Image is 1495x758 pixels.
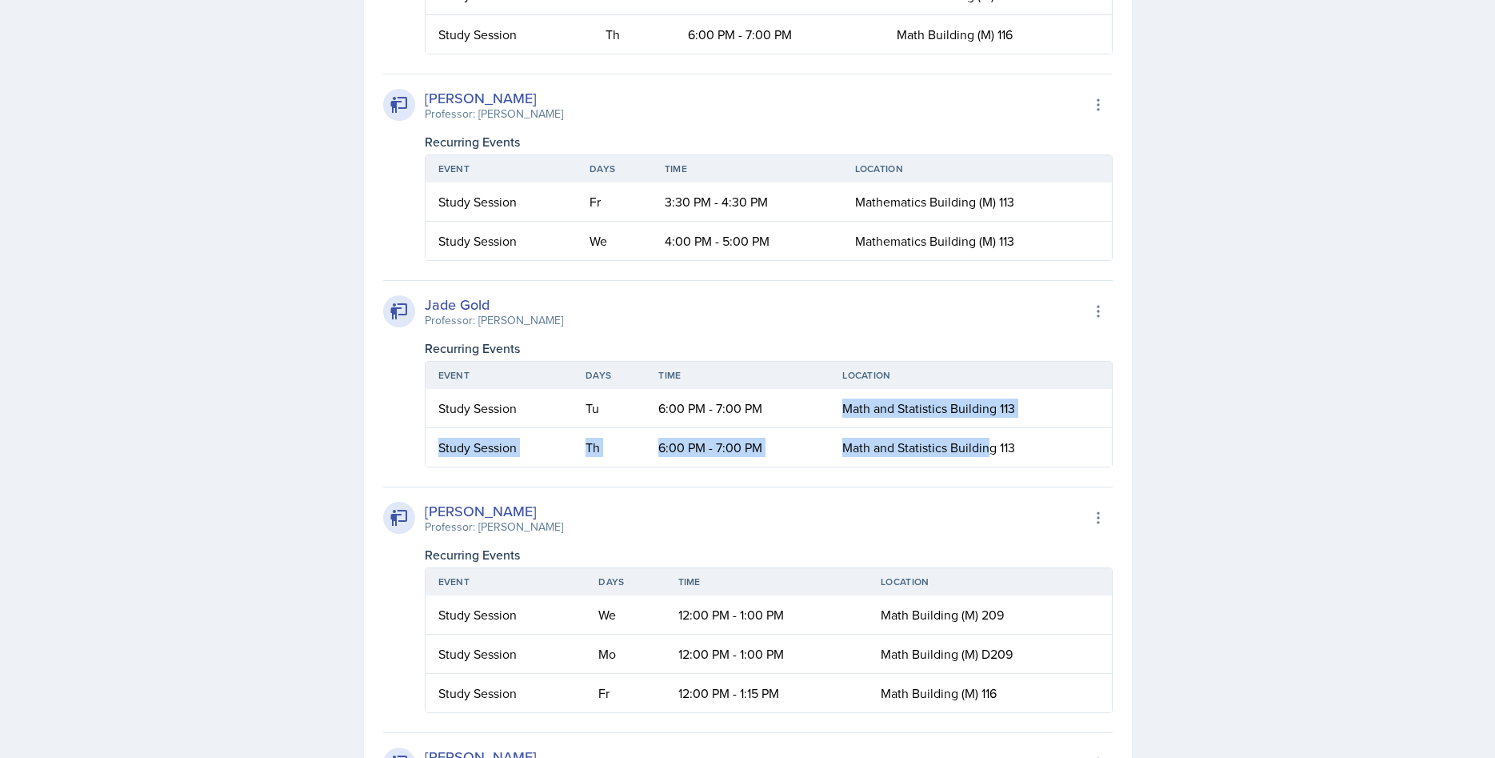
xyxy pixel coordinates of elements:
th: Time [652,155,842,182]
div: Study Session [438,605,574,624]
td: 6:00 PM - 7:00 PM [646,389,829,428]
span: Mathematics Building (M) 113 [855,193,1014,211]
td: 6:00 PM - 7:00 PM [675,15,884,54]
td: Mo [586,635,665,674]
div: Professor: [PERSON_NAME] [425,519,563,535]
td: We [577,222,652,260]
div: Study Session [438,684,574,703]
div: Study Session [438,231,565,251]
td: 12:00 PM - 1:15 PM [666,674,868,712]
td: Th [593,15,675,54]
td: Tu [573,389,646,428]
span: Math Building (M) 116 [881,684,997,702]
td: We [586,596,665,635]
th: Days [577,155,652,182]
div: Recurring Events [425,545,1113,564]
div: Recurring Events [425,132,1113,151]
div: Study Session [438,438,561,457]
th: Event [426,568,586,596]
th: Event [426,155,578,182]
th: Location [842,155,1112,182]
th: Time [646,362,829,389]
span: Math Building (M) 209 [881,606,1004,624]
td: 12:00 PM - 1:00 PM [666,596,868,635]
div: Study Session [438,25,580,44]
div: Study Session [438,644,574,664]
div: [PERSON_NAME] [425,500,563,522]
th: Days [573,362,646,389]
th: Location [829,362,1111,389]
div: Jade Gold [425,294,563,315]
td: 12:00 PM - 1:00 PM [666,635,868,674]
div: [PERSON_NAME] [425,87,563,109]
div: Study Session [438,192,565,211]
td: Fr [586,674,665,712]
th: Days [586,568,665,596]
div: Study Session [438,399,561,418]
td: Th [573,428,646,467]
td: Fr [577,182,652,222]
th: Location [868,568,1111,596]
span: Math and Statistics Building 113 [842,399,1015,417]
td: 3:30 PM - 4:30 PM [652,182,842,222]
span: Mathematics Building (M) 113 [855,232,1014,250]
span: Math and Statistics Building 113 [842,439,1015,456]
div: Professor: [PERSON_NAME] [425,312,563,329]
th: Event [426,362,574,389]
div: Professor: [PERSON_NAME] [425,106,563,122]
td: 6:00 PM - 7:00 PM [646,428,829,467]
span: Math Building (M) D209 [881,645,1013,663]
span: Math Building (M) 116 [897,26,1013,43]
div: Recurring Events [425,339,1113,358]
td: 4:00 PM - 5:00 PM [652,222,842,260]
th: Time [666,568,868,596]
